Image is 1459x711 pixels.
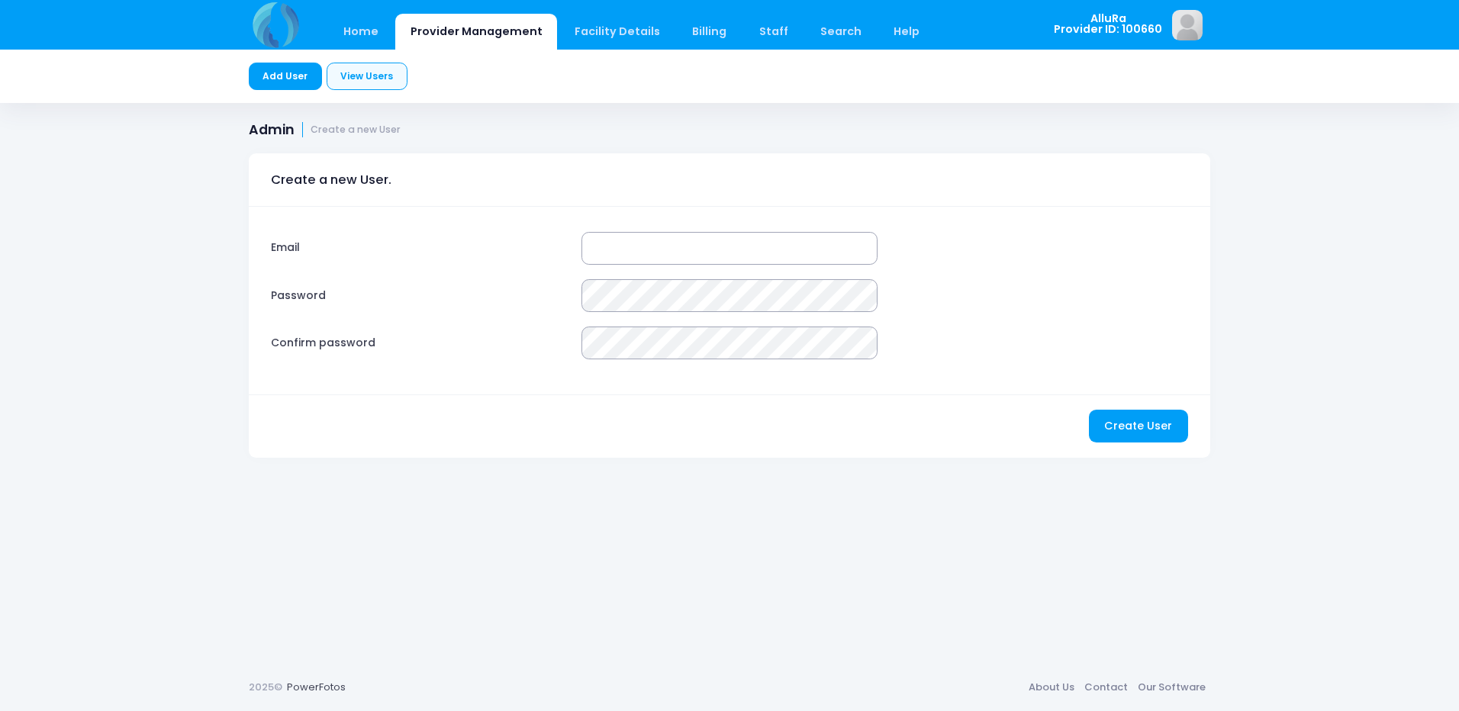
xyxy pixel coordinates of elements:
small: Create a new User [311,124,401,136]
a: Staff [744,14,803,50]
a: Our Software [1132,674,1210,701]
a: Facility Details [560,14,675,50]
a: View Users [327,63,407,90]
a: Billing [678,14,742,50]
a: Search [805,14,876,50]
button: Create User [1089,410,1188,442]
img: image [1172,10,1203,40]
label: Email [264,232,575,265]
a: Home [328,14,393,50]
a: Provider Management [395,14,557,50]
h1: Admin [249,122,401,138]
span: 2025© [249,680,282,694]
span: AlluRa Provider ID: 100660 [1054,13,1162,35]
a: Add User [249,63,322,90]
a: PowerFotos [287,680,346,694]
a: Help [879,14,935,50]
label: Confirm password [264,327,575,359]
h3: Create a new User. [271,159,391,201]
label: Password [264,279,575,312]
a: Contact [1079,674,1132,701]
a: About Us [1023,674,1079,701]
